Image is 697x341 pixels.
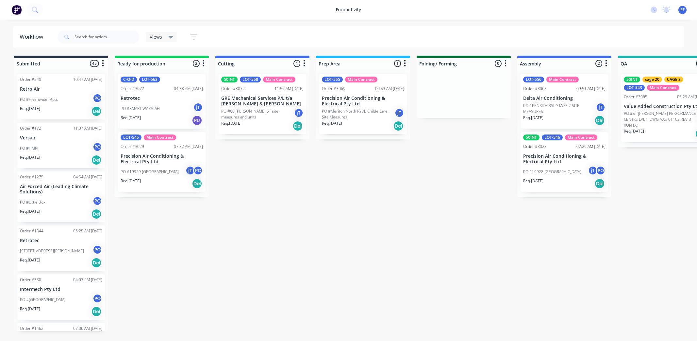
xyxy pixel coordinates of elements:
p: Precision Air Conditioning & Electrical Pty Ltd [523,153,606,165]
div: Del [91,209,102,219]
p: Req. [DATE] [221,120,241,126]
div: Order #240 [20,77,41,82]
div: cage 20 [642,77,662,82]
p: Req. [DATE] [20,306,40,312]
div: PO [92,142,102,152]
div: CAGE 3 [664,77,683,82]
p: Req. [DATE] [523,115,543,121]
p: Req. [DATE] [624,128,644,134]
p: Retrotec [20,238,102,243]
div: Order #172 [20,125,41,131]
p: PO #Little Box [20,199,45,205]
div: Main Contract [263,77,295,82]
div: 09:53 AM [DATE] [375,86,404,92]
div: productivity [333,5,364,15]
p: PO #Freshwater Apts [20,97,58,102]
div: Del [594,178,605,189]
div: PO [92,196,102,206]
div: Del [91,258,102,268]
p: [STREET_ADDRESS][PERSON_NAME] [20,248,84,254]
p: PO #ST [PERSON_NAME] PERFORMANCE CENTRE LVL 1-DWG-VAE-01102 REV-3 RUN DD [624,111,696,128]
div: Del [393,121,404,131]
div: 50INT [624,77,640,82]
p: Versair [20,135,102,141]
div: LOT-556 [523,77,544,82]
p: Precision Air Conditioning & Electrical Pty Ltd [121,153,203,165]
div: jT [596,102,606,112]
div: Del [292,121,303,131]
div: Order #24010:47 AM [DATE]Retro AirPO #Freshwater AptsPOReq.[DATE]Del [17,74,105,119]
div: 50INTLOT-546Main ContractOrder #302807:29 AM [DATE]Precision Air Conditioning & Electrical Pty Lt... [521,132,608,192]
div: Order #330 [20,277,41,283]
p: PO #PENRITH RSL STAGE 2 SITE MEASURES [523,103,596,115]
div: Order #3077 [121,86,144,92]
div: 04:03 PM [DATE] [73,277,102,283]
p: Req. [DATE] [20,106,40,112]
div: LOT-543 [624,85,645,91]
div: Order #3065 [624,94,647,100]
span: Views [150,33,162,40]
div: Order #33004:03 PM [DATE]Intermech Pty LtdPO #[GEOGRAPHIC_DATA]POReq.[DATE]Del [17,274,105,320]
div: 11:37 AM [DATE] [73,125,102,131]
div: 07:29 AM [DATE] [576,144,606,150]
p: PO #19928 [GEOGRAPHIC_DATA] [523,169,581,175]
div: 50INT [523,135,539,140]
p: PO #HMRI [20,145,38,151]
div: jT [394,108,404,118]
div: 09:51 AM [DATE] [576,86,606,92]
p: GRE Mechanical Services P/L t/a [PERSON_NAME] & [PERSON_NAME] [221,96,304,107]
div: LOT-563 [139,77,160,82]
div: 50INT [221,77,238,82]
div: PO [193,166,203,175]
div: Order #1462 [20,326,43,332]
div: Order #3069 [322,86,345,92]
div: Main Contract [546,77,579,82]
div: Order #134406:25 AM [DATE]Retrotec[STREET_ADDRESS][PERSON_NAME]POReq.[DATE]Del [17,225,105,271]
div: Order #3072 [221,86,245,92]
p: Req. [DATE] [20,154,40,160]
div: Order #3068 [523,86,547,92]
p: PO #19929 [GEOGRAPHIC_DATA] [121,169,179,175]
div: Workflow [20,33,46,41]
p: Intermech Pty Ltd [20,287,102,292]
p: Air Forced Air (Leading Climate Solutions) [20,184,102,195]
div: 04:38 AM [DATE] [174,86,203,92]
div: Order #3028 [523,144,547,150]
div: Main Contract [345,77,377,82]
div: Order #1344 [20,228,43,234]
div: PO [596,166,606,175]
input: Search for orders... [75,30,139,44]
p: Req. [DATE] [121,115,141,121]
div: Del [91,106,102,117]
div: PO [92,294,102,303]
div: LOT-546 [542,135,563,140]
div: LOT-555Main ContractOrder #306909:53 AM [DATE]Precision Air Conditioning & Electrical Pty LtdPO #... [319,74,407,134]
div: PO [92,245,102,255]
p: Retrotec [121,96,203,101]
p: Req. [DATE] [121,178,141,184]
div: Main Contract [647,85,679,91]
div: jT [185,166,195,175]
div: LOT-555 [322,77,343,82]
div: 10:47 AM [DATE] [73,77,102,82]
div: 06:25 AM [DATE] [73,228,102,234]
div: C-O-DLOT-563Order #307704:38 AM [DATE]RetrotecPO #KMART WARATAHjTReq.[DATE]PU [118,74,206,129]
p: Req. [DATE] [20,208,40,214]
p: PO #[GEOGRAPHIC_DATA] [20,297,66,303]
div: LOT-556Main ContractOrder #306809:51 AM [DATE]Delta Air ConditioningPO #PENRITH RSL STAGE 2 SITE ... [521,74,608,129]
div: LOT-545 [121,135,141,140]
div: PO [92,93,102,103]
div: 07:06 AM [DATE] [73,326,102,332]
div: Del [594,115,605,126]
div: Del [91,155,102,165]
p: Retro Air [20,86,102,92]
div: Del [91,306,102,317]
div: 50INTLOT-558Main ContractOrder #307211:56 AM [DATE]GRE Mechanical Services P/L t/a [PERSON_NAME] ... [219,74,306,134]
p: Delta Air Conditioning [523,96,606,101]
div: LOT-545Main ContractOrder #302907:32 AM [DATE]Precision Air Conditioning & Electrical Pty LtdPO #... [118,132,206,192]
div: Order #1275 [20,174,43,180]
img: Factory [12,5,22,15]
div: jT [193,102,203,112]
span: PF [680,7,685,13]
p: PO #60 [PERSON_NAME] ST site measures and units [221,108,294,120]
